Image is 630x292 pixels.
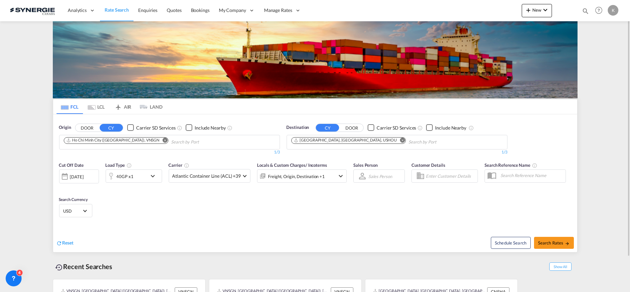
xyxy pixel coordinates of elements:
[219,7,246,14] span: My Company
[593,5,604,16] span: Help
[294,138,397,143] div: Houston, TX, USHOU
[524,7,549,13] span: New
[565,241,570,246] md-icon: icon-arrow-right
[169,162,189,168] span: Carrier
[70,174,84,180] div: [DATE]
[177,125,182,131] md-icon: Unchecked: Search for CY (Container Yard) services for all selected carriers.Checked : Search for...
[66,138,161,143] div: Press delete to remove this chip.
[75,124,99,132] button: DOOR
[316,124,339,132] button: CY
[127,124,176,131] md-checkbox: Checkbox No Ink
[593,5,608,17] div: Help
[426,124,466,131] md-checkbox: Checkbox No Ink
[435,125,466,131] div: Include Nearby
[59,169,99,183] div: [DATE]
[195,125,226,131] div: Include Nearby
[53,259,115,274] div: Recent Searches
[306,162,327,168] span: / Incoterms
[127,163,132,168] md-icon: icon-information-outline
[538,240,570,245] span: Search Rates
[608,5,618,16] div: K
[66,138,160,143] div: Ho Chi Minh City (Saigon), VNSGN
[106,169,162,183] div: 40GP x1icon-chevron-down
[68,7,87,14] span: Analytics
[55,263,63,271] md-icon: icon-backup-restore
[149,172,160,180] md-icon: icon-chevron-down
[53,114,577,252] div: OriginDOOR CY Checkbox No InkUnchecked: Search for CY (Container Yard) services for all selected ...
[59,162,84,168] span: Cut Off Date
[114,103,122,108] md-icon: icon-airplane
[257,169,347,183] div: Freight Origin Destination Factory Stuffingicon-chevron-down
[522,4,552,17] button: icon-plus 400-fgNewicon-chevron-down
[337,172,345,180] md-icon: icon-chevron-down
[491,237,531,249] button: Note: By default Schedule search will only considerorigin ports, destination ports and cut off da...
[63,135,237,147] md-chips-wrap: Chips container. Use arrow keys to select chips.
[138,7,157,13] span: Enquiries
[136,125,176,131] div: Carrier SD Services
[377,125,416,131] div: Carrier SD Services
[264,7,292,14] span: Manage Rates
[53,21,578,98] img: LCL+%26+FCL+BACKGROUND.png
[353,162,378,168] span: Sales Person
[257,162,327,168] span: Locals & Custom Charges
[417,125,423,131] md-icon: Unchecked: Search for CY (Container Yard) services for all selected carriers.Checked : Search for...
[56,240,62,246] md-icon: icon-refresh
[497,170,566,180] input: Search Reference Name
[56,99,163,114] md-pagination-wrapper: Use the left and right arrow keys to navigate between tabs
[287,149,507,155] div: 1/3
[582,7,589,15] md-icon: icon-magnify
[184,163,189,168] md-icon: The selected Trucker/Carrierwill be displayed in the rate results If the rates are from another f...
[340,124,363,132] button: DOOR
[62,240,74,245] span: Reset
[158,138,168,144] button: Remove
[294,138,399,143] div: Press delete to remove this chip.
[524,6,532,14] md-icon: icon-plus 400-fg
[59,124,71,131] span: Origin
[105,7,129,13] span: Rate Search
[396,138,405,144] button: Remove
[408,137,472,147] input: Chips input.
[167,7,181,13] span: Quotes
[268,172,325,181] div: Freight Origin Destination Factory Stuffing
[541,6,549,14] md-icon: icon-chevron-down
[117,172,134,181] div: 40GP x1
[10,3,55,18] img: 1f56c880d42311ef80fc7dca854c8e59.png
[171,137,234,147] input: Chips input.
[191,7,210,13] span: Bookings
[110,99,136,114] md-tab-item: AIR
[186,124,226,131] md-checkbox: Checkbox No Ink
[469,125,474,131] md-icon: Unchecked: Ignores neighbouring ports when fetching rates.Checked : Includes neighbouring ports w...
[485,162,537,168] span: Search Reference Name
[227,125,232,131] md-icon: Unchecked: Ignores neighbouring ports when fetching rates.Checked : Includes neighbouring ports w...
[426,171,476,181] input: Enter Customer Details
[63,206,89,216] md-select: Select Currency: $ USDUnited States Dollar
[549,262,571,271] span: Show All
[534,237,574,249] button: Search Ratesicon-arrow-right
[63,208,82,214] span: USD
[287,124,309,131] span: Destination
[56,99,83,114] md-tab-item: FCL
[56,240,74,247] div: icon-refreshReset
[59,197,88,202] span: Search Currency
[59,149,280,155] div: 1/3
[100,124,123,132] button: CY
[368,171,393,181] md-select: Sales Person
[368,124,416,131] md-checkbox: Checkbox No Ink
[290,135,475,147] md-chips-wrap: Chips container. Use arrow keys to select chips.
[532,163,537,168] md-icon: Your search will be saved by the below given name
[136,99,163,114] md-tab-item: LAND
[582,7,589,17] div: icon-magnify
[411,162,445,168] span: Customer Details
[106,162,132,168] span: Load Type
[172,173,241,179] span: Atlantic Container Line (ACL) +39
[83,99,110,114] md-tab-item: LCL
[59,183,64,192] md-datepicker: Select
